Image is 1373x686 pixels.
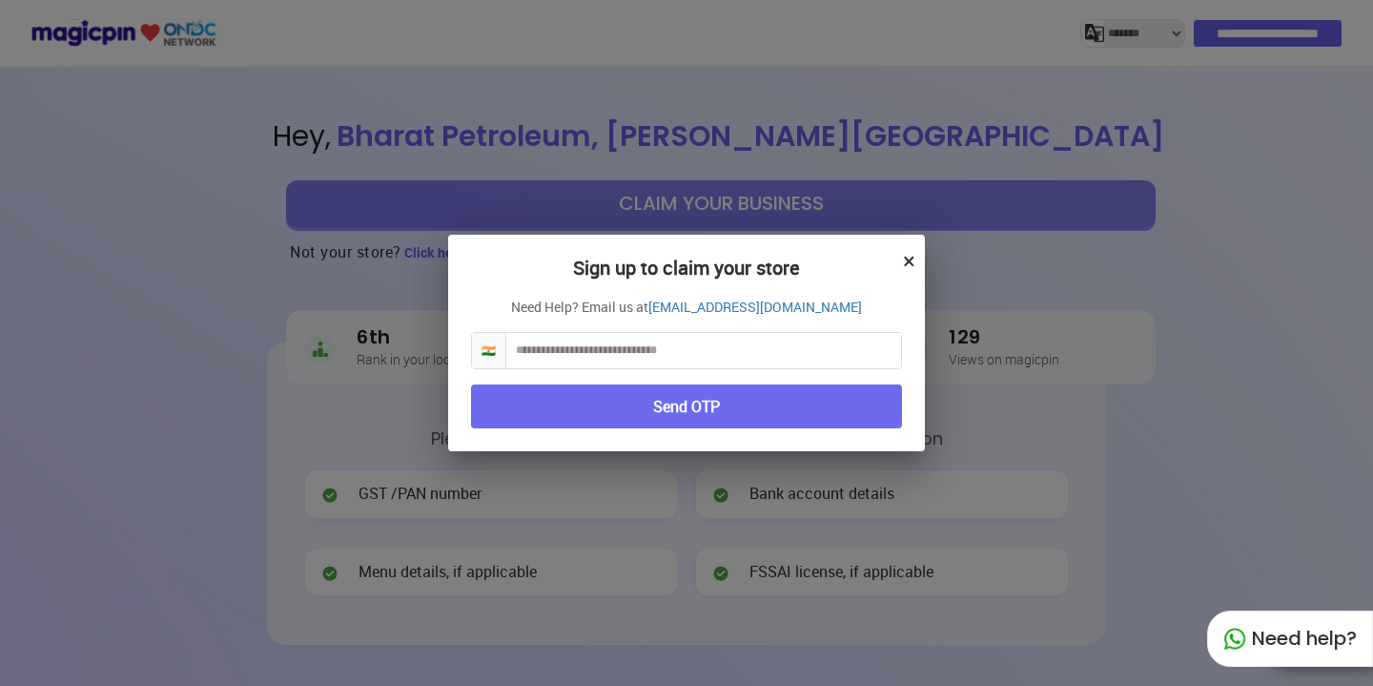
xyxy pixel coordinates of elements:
a: [EMAIL_ADDRESS][DOMAIN_NAME] [648,298,862,317]
img: whatapp_green.7240e66a.svg [1223,628,1246,651]
h2: Sign up to claim your store [471,258,902,298]
span: 🇮🇳 [472,333,506,368]
p: Need Help? Email us at [471,298,902,317]
button: Send OTP [471,385,902,429]
div: Need help? [1207,611,1373,667]
button: × [903,244,915,277]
